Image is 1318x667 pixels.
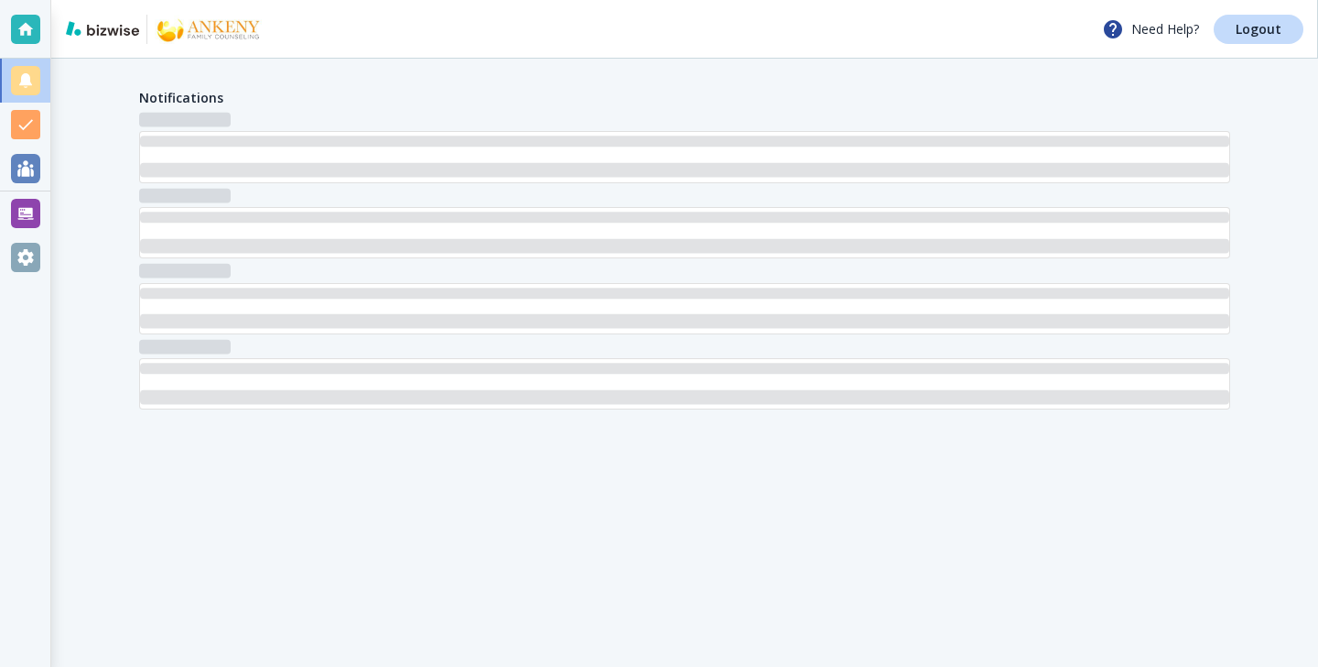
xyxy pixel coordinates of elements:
[66,21,139,36] img: bizwise
[139,88,223,107] h4: Notifications
[155,15,262,44] img: Ankeny Family Counseling
[1236,23,1281,36] p: Logout
[1214,15,1303,44] a: Logout
[1102,18,1199,40] p: Need Help?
